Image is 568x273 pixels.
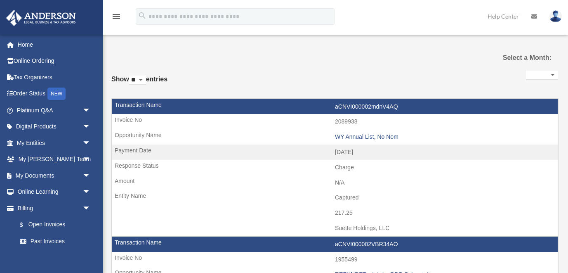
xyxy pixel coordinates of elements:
span: arrow_drop_down [82,135,99,152]
td: 217.25 [112,205,558,221]
span: arrow_drop_down [82,184,99,201]
a: My [PERSON_NAME] Teamarrow_drop_down [6,151,103,168]
a: Order StatusNEW [6,85,103,102]
img: User Pic [549,10,562,22]
a: Billingarrow_drop_down [6,200,103,216]
td: 2089938 [112,114,558,130]
img: Anderson Advisors Platinum Portal [4,10,78,26]
a: My Documentsarrow_drop_down [6,167,103,184]
a: My Entitiesarrow_drop_down [6,135,103,151]
span: arrow_drop_down [82,151,99,168]
select: Showentries [129,76,146,85]
label: Show entries [111,74,167,93]
a: Platinum Q&Aarrow_drop_down [6,102,103,119]
span: arrow_drop_down [82,102,99,119]
i: menu [111,12,121,21]
a: Digital Productsarrow_drop_down [6,119,103,135]
i: search [138,11,147,20]
span: arrow_drop_down [82,119,99,135]
td: [DATE] [112,145,558,160]
span: arrow_drop_down [82,167,99,184]
td: Captured [112,190,558,206]
a: menu [111,14,121,21]
td: aCNVI000002mdnV4AQ [112,99,558,115]
span: $ [24,220,28,230]
td: Charge [112,160,558,176]
div: NEW [47,88,66,100]
a: Home [6,36,103,53]
a: Past Invoices [12,233,99,249]
a: Tax Organizers [6,69,103,85]
td: Suette Holdings, LLC [112,221,558,236]
label: Select a Month: [490,52,552,64]
td: N/A [112,175,558,191]
a: Online Learningarrow_drop_down [6,184,103,200]
a: $Open Invoices [12,216,103,233]
td: 1955499 [112,252,558,268]
span: arrow_drop_down [82,200,99,217]
td: aCNVI000002VBR34AO [112,237,558,252]
a: Online Ordering [6,53,103,69]
div: WY Annual List, No Nom [335,133,554,140]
